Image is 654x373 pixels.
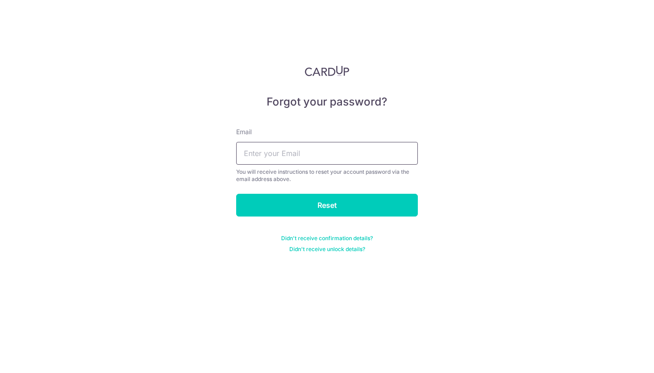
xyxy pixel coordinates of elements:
[236,194,418,217] input: Reset
[236,142,418,165] input: Enter your Email
[236,168,418,183] div: You will receive instructions to reset your account password via the email address above.
[289,246,365,253] a: Didn't receive unlock details?
[281,235,373,242] a: Didn't receive confirmation details?
[236,95,418,109] h5: Forgot your password?
[305,66,349,76] img: CardUp Logo
[236,127,252,136] label: Email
